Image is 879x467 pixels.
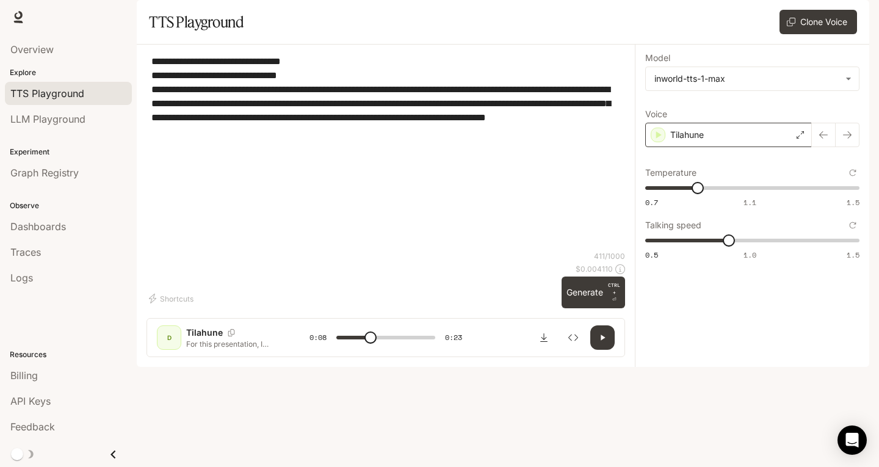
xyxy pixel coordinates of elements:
[743,197,756,208] span: 1.1
[645,168,696,177] p: Temperature
[743,250,756,260] span: 1.0
[562,277,625,308] button: GenerateCTRL +⏎
[186,327,223,339] p: Tilahune
[532,325,556,350] button: Download audio
[670,129,704,141] p: Tilahune
[837,425,867,455] div: Open Intercom Messenger
[149,10,244,34] h1: TTS Playground
[654,73,839,85] div: inworld-tts-1-max
[847,197,859,208] span: 1.5
[223,329,240,336] button: Copy Voice ID
[645,197,658,208] span: 0.7
[445,331,462,344] span: 0:23
[186,339,280,349] p: For this presentation, I relied on several reputable sources, including SecurityWeek, Comparitech...
[309,331,327,344] span: 0:08
[645,250,658,260] span: 0.5
[159,328,179,347] div: D
[847,250,859,260] span: 1.5
[780,10,857,34] button: Clone Voice
[846,166,859,179] button: Reset to default
[146,289,198,308] button: Shortcuts
[646,67,859,90] div: inworld-tts-1-max
[645,110,667,118] p: Voice
[645,54,670,62] p: Model
[561,325,585,350] button: Inspect
[846,219,859,232] button: Reset to default
[608,281,620,296] p: CTRL +
[608,281,620,303] p: ⏎
[645,221,701,230] p: Talking speed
